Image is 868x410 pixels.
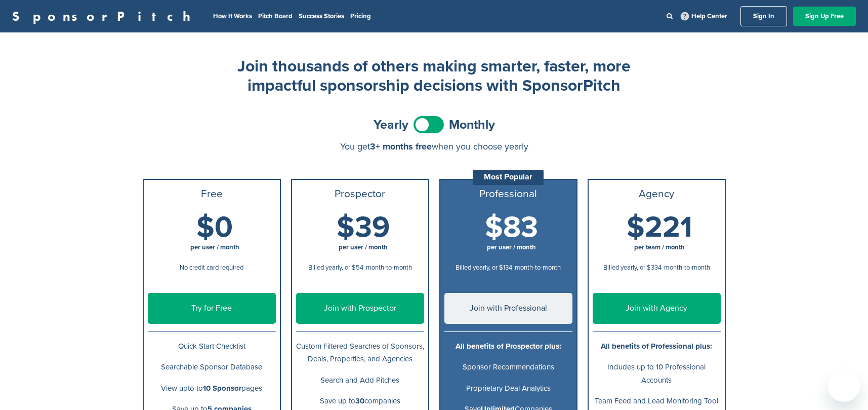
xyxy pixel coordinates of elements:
[593,395,721,407] p: Team Feed and Lead Monitoring Tool
[213,12,252,20] a: How It Works
[180,264,243,272] span: No credit card required
[634,243,685,251] span: per team / month
[473,170,544,185] div: Most Popular
[296,374,424,387] p: Search and Add Pitches
[232,57,637,96] h2: Join thousands of others making smarter, faster, more impactful sponsorship decisions with Sponso...
[258,12,293,20] a: Pitch Board
[148,293,276,324] a: Try for Free
[299,12,344,20] a: Success Stories
[366,264,412,272] span: month-to-month
[355,396,364,405] b: 30
[444,188,572,200] h3: Professional
[601,342,712,351] b: All benefits of Professional plus:
[148,188,276,200] h3: Free
[485,210,538,245] span: $83
[593,293,721,324] a: Join with Agency
[296,340,424,365] p: Custom Filtered Searches of Sponsors, Deals, Properties, and Agencies
[456,342,561,351] b: All benefits of Prospector plus:
[308,264,363,272] span: Billed yearly, or $54
[196,210,233,245] span: $0
[603,264,662,272] span: Billed yearly, or $334
[148,382,276,395] p: View upto to pages
[337,210,390,245] span: $39
[148,340,276,353] p: Quick Start Checklist
[350,12,371,20] a: Pricing
[444,361,572,374] p: Sponsor Recommendations
[370,141,432,152] span: 3+ months free
[487,243,536,251] span: per user / month
[664,264,710,272] span: month-to-month
[143,141,726,152] div: You get when you choose yearly
[203,384,241,393] b: 10 Sponsor
[515,264,561,272] span: month-to-month
[148,361,276,374] p: Searchable Sponsor Database
[456,264,512,272] span: Billed yearly, or $134
[679,10,729,22] a: Help Center
[296,293,424,324] a: Join with Prospector
[374,119,408,131] span: Yearly
[12,10,197,23] a: SponsorPitch
[793,7,856,26] a: Sign Up Free
[828,369,860,402] iframe: Button to launch messaging window
[593,361,721,386] p: Includes up to 10 Professional Accounts
[296,395,424,407] p: Save up to companies
[296,188,424,200] h3: Prospector
[740,6,787,26] a: Sign In
[593,188,721,200] h3: Agency
[339,243,388,251] span: per user / month
[444,382,572,395] p: Proprietary Deal Analytics
[190,243,239,251] span: per user / month
[627,210,692,245] span: $221
[449,119,495,131] span: Monthly
[444,293,572,324] a: Join with Professional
